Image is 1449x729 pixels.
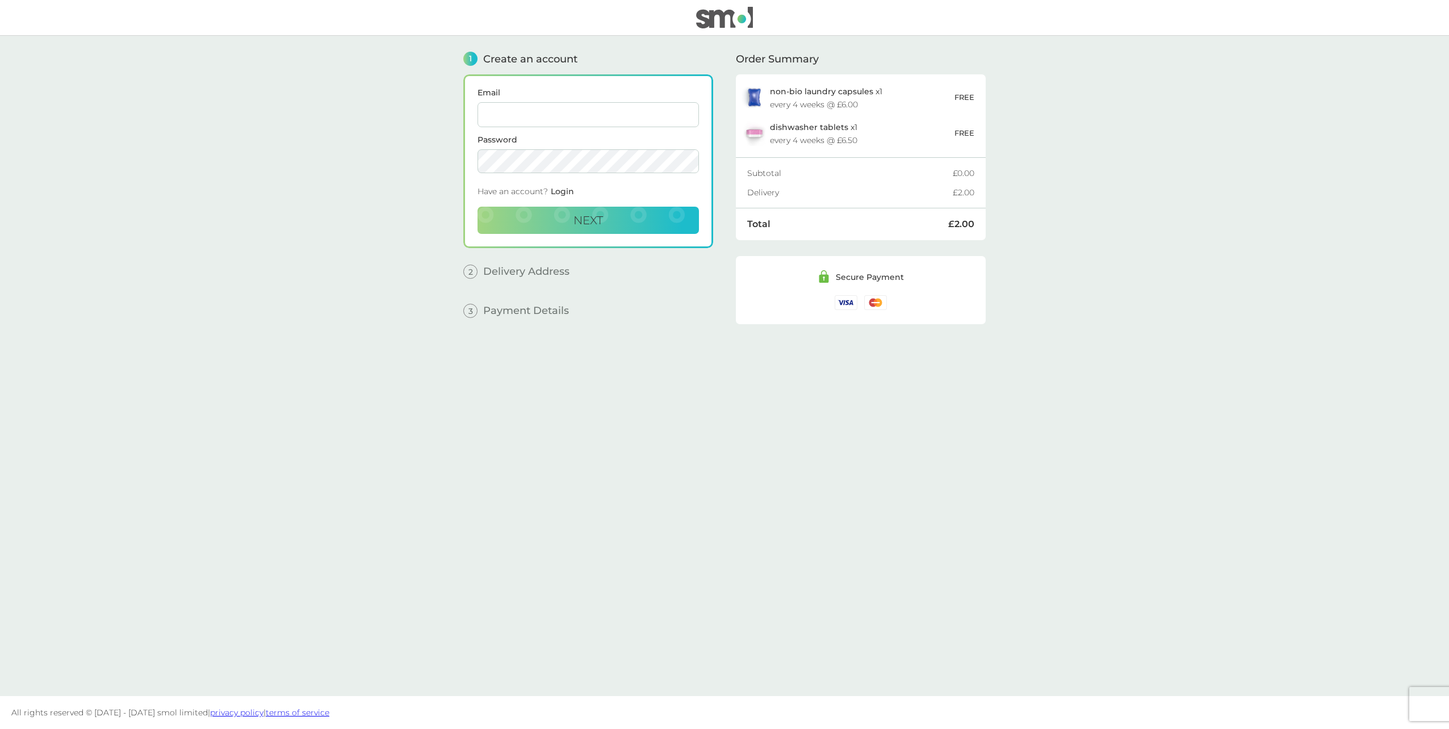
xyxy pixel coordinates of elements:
[770,87,882,96] p: x 1
[266,707,329,718] a: terms of service
[463,52,478,66] span: 1
[478,207,699,234] button: Next
[736,54,819,64] span: Order Summary
[770,100,858,108] div: every 4 weeks @ £6.00
[954,127,974,139] p: FREE
[483,54,577,64] span: Create an account
[463,265,478,279] span: 2
[836,273,904,281] div: Secure Payment
[953,169,974,177] div: £0.00
[953,188,974,196] div: £2.00
[478,182,699,207] div: Have an account?
[770,86,873,97] span: non-bio laundry capsules
[770,136,857,144] div: every 4 weeks @ £6.50
[478,89,699,97] label: Email
[747,188,953,196] div: Delivery
[835,295,857,309] img: /assets/icons/cards/visa.svg
[747,220,948,229] div: Total
[478,136,699,144] label: Password
[483,266,569,276] span: Delivery Address
[210,707,263,718] a: privacy policy
[696,7,753,28] img: smol
[463,304,478,318] span: 3
[954,91,974,103] p: FREE
[948,220,974,229] div: £2.00
[747,169,953,177] div: Subtotal
[551,186,574,196] span: Login
[864,295,887,309] img: /assets/icons/cards/mastercard.svg
[483,305,569,316] span: Payment Details
[770,123,857,132] p: x 1
[573,213,603,227] span: Next
[770,122,848,132] span: dishwasher tablets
